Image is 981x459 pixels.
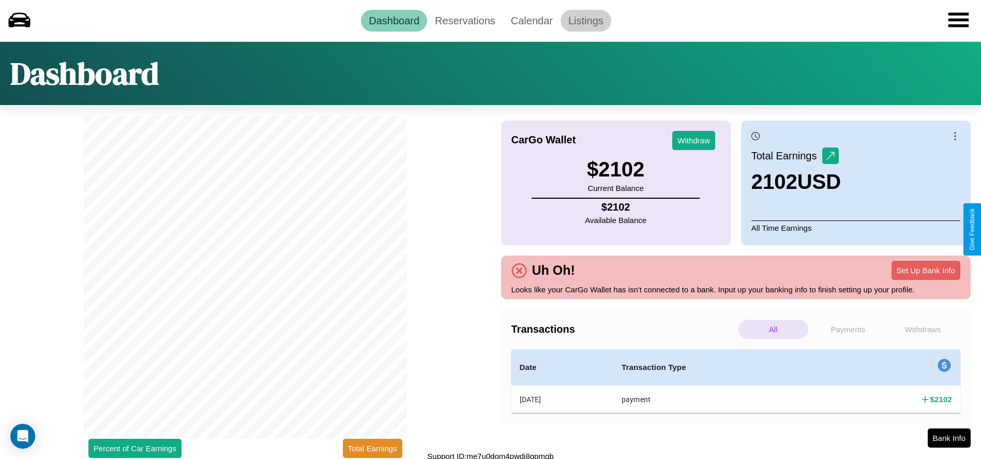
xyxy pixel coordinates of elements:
a: Reservations [427,10,503,32]
h3: $ 2102 [587,158,644,181]
h1: Dashboard [10,52,159,95]
a: Calendar [503,10,561,32]
a: Dashboard [361,10,427,32]
div: Open Intercom Messenger [10,424,35,449]
h3: 2102 USD [751,170,841,194]
h4: $ 2102 [930,394,952,405]
p: Payments [813,320,883,339]
h4: Transactions [511,323,736,335]
th: [DATE] [511,386,613,413]
p: Available Balance [585,213,646,227]
h4: $ 2102 [585,201,646,213]
p: All [738,320,808,339]
th: payment [613,386,830,413]
h4: Transaction Type [622,361,822,374]
button: Set Up Bank Info [892,261,960,280]
button: Withdraw [672,131,715,150]
h4: CarGo Wallet [511,134,576,146]
p: Looks like your CarGo Wallet has isn't connected to a bank. Input up your banking info to finish ... [511,283,961,297]
p: Current Balance [587,181,644,195]
table: simple table [511,349,961,413]
h4: Date [520,361,605,374]
p: Total Earnings [751,146,822,165]
div: Give Feedback [969,209,976,250]
button: Percent of Car Earnings [88,439,182,458]
a: Listings [561,10,611,32]
p: All Time Earnings [751,220,960,235]
button: Total Earnings [343,439,402,458]
h4: Uh Oh! [527,263,580,278]
button: Bank Info [928,428,971,448]
p: Withdraws [888,320,958,339]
